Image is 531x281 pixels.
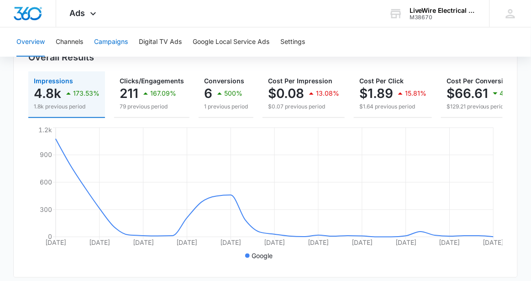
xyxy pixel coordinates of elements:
p: 1.8k previous period [34,103,100,111]
tspan: [DATE] [439,239,460,247]
p: Google [252,251,273,260]
button: Campaigns [94,27,128,57]
p: $1.89 [359,86,393,101]
tspan: [DATE] [177,239,198,247]
button: Overview [16,27,45,57]
tspan: [DATE] [89,239,110,247]
p: 167.09% [150,90,176,97]
tspan: [DATE] [45,239,66,247]
tspan: 300 [40,205,52,213]
p: 13.08% [316,90,339,97]
div: account id [410,14,476,21]
tspan: 1.2k [38,126,52,134]
p: $129.21 previous period [447,103,524,111]
button: Settings [280,27,305,57]
tspan: 0 [48,233,52,241]
p: 4.8k [34,86,61,101]
span: Impressions [34,77,73,85]
span: Cost Per Click [359,77,404,85]
p: 15.81% [405,90,426,97]
tspan: [DATE] [352,239,373,247]
p: 48.45% [500,90,524,97]
p: 1 previous period [204,103,248,111]
h3: Overall Results [28,50,94,64]
tspan: [DATE] [133,239,154,247]
p: $0.07 previous period [268,103,339,111]
p: $66.61 [447,86,488,101]
tspan: [DATE] [264,239,285,247]
button: Google Local Service Ads [193,27,269,57]
tspan: [DATE] [308,239,329,247]
p: 500% [224,90,242,97]
span: Clicks/Engagements [120,77,184,85]
p: 211 [120,86,138,101]
p: 6 [204,86,212,101]
tspan: [DATE] [221,239,242,247]
tspan: [DATE] [395,239,416,247]
p: 79 previous period [120,103,184,111]
button: Channels [56,27,83,57]
div: account name [410,7,476,14]
span: Cost Per Impression [268,77,332,85]
tspan: 900 [40,151,52,159]
span: Cost Per Conversion [447,77,512,85]
p: $0.08 [268,86,304,101]
button: Digital TV Ads [139,27,182,57]
tspan: 600 [40,178,52,186]
span: Ads [70,8,85,18]
p: $1.64 previous period [359,103,426,111]
p: 173.53% [73,90,100,97]
tspan: [DATE] [483,239,504,247]
span: Conversions [204,77,244,85]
